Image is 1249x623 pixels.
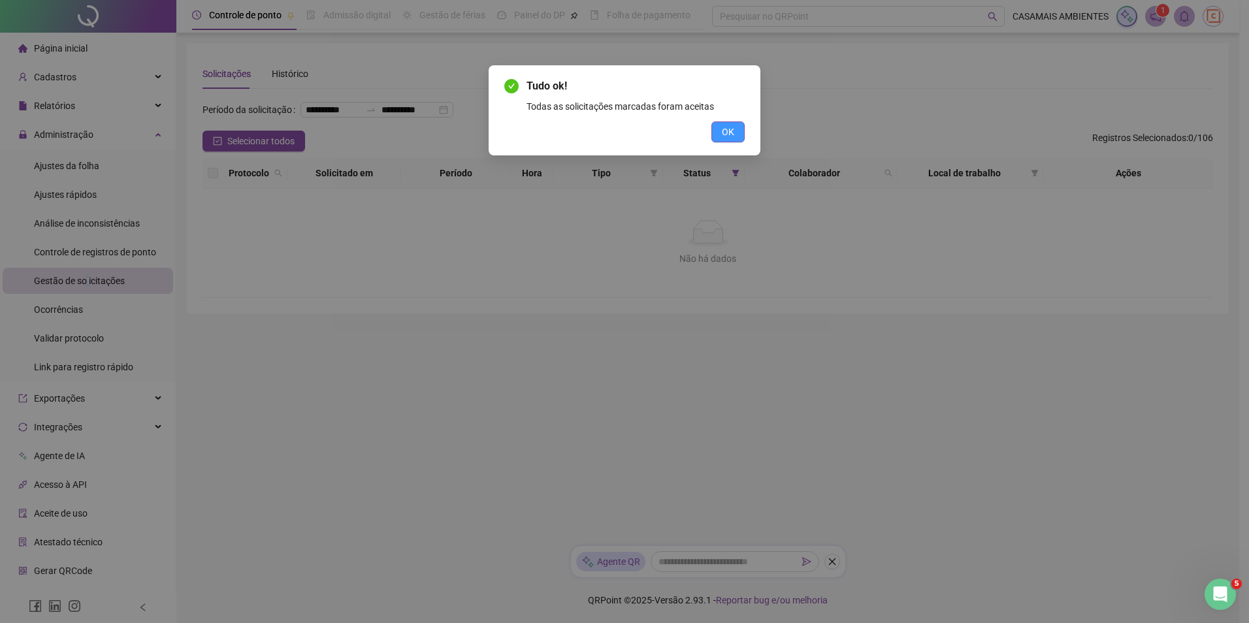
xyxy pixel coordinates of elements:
[1205,579,1236,610] iframe: Intercom live chat
[1231,579,1242,589] span: 5
[711,121,745,142] button: OK
[504,79,519,93] span: check-circle
[527,78,745,94] span: Tudo ok!
[527,99,745,114] div: Todas as solicitações marcadas foram aceitas
[722,125,734,139] span: OK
